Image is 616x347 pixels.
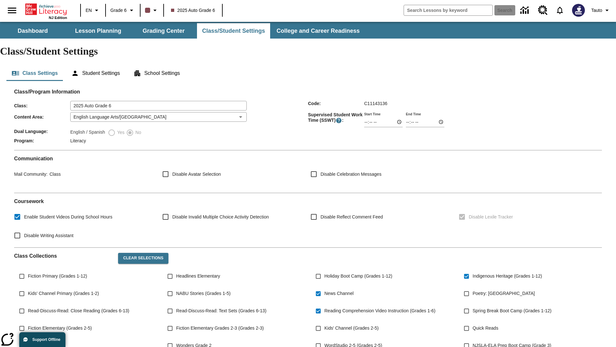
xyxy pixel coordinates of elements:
[14,95,602,145] div: Class/Program Information
[336,117,342,124] button: Supervised Student Work Time is the timeframe when students can take LevelSet and when lessons ar...
[134,129,141,136] span: No
[552,2,568,19] a: Notifications
[24,214,112,220] span: Enable Student Videos During School Hours
[14,156,602,162] h2: Communication
[176,290,231,297] span: NABU Stories (Grades 1-5)
[324,307,435,314] span: Reading Comprehension Video Instruction (Grades 1-6)
[176,307,266,314] span: Read-Discuss-Read: Text Sets (Grades 6-13)
[28,325,92,332] span: Fiction Elementary (Grades 2-5)
[172,214,269,220] span: Disable Invalid Multiple Choice Activity Detection
[14,129,70,134] span: Dual Language :
[589,4,613,16] button: Profile/Settings
[473,307,552,314] span: Spring Break Boot Camp (Grades 1-12)
[118,253,168,264] button: Clear Selections
[28,273,87,280] span: Fiction Primary (Grades 1-12)
[6,66,63,81] button: Class Settings
[568,2,589,19] button: Select a new avatar
[128,66,185,81] button: School Settings
[176,273,220,280] span: Headlines Elementary
[83,4,103,16] button: Language: EN, Select a language
[70,129,105,137] label: English / Spanish
[469,214,513,220] span: Disable Lexile Tracker
[473,325,498,332] span: Quick Reads
[14,114,70,120] span: Content Area :
[324,273,392,280] span: Holiday Boot Camp (Grades 1-12)
[14,89,602,95] h2: Class/Program Information
[66,23,130,39] button: Lesson Planning
[591,7,602,14] span: Tauto
[197,23,270,39] button: Class/Student Settings
[321,171,381,178] span: Disable Celebration Messages
[271,23,365,39] button: College and Career Readiness
[406,111,421,116] label: End Time
[14,253,113,259] h2: Class Collections
[110,7,127,14] span: Grade 6
[364,101,387,106] span: C11143136
[14,156,602,188] div: Communication
[6,66,610,81] div: Class/Student Settings
[142,4,161,16] button: Class color is dark brown. Change class color
[3,1,21,20] button: Open side menu
[70,101,247,111] input: Class
[116,129,124,136] span: Yes
[14,198,602,242] div: Coursework
[86,7,92,14] span: EN
[28,290,99,297] span: Kids' Channel Primary (Grades 1-2)
[534,2,552,19] a: Resource Center, Will open in new tab
[14,103,70,108] span: Class :
[24,232,73,239] span: Disable Writing Assistant
[404,5,492,15] input: search field
[14,172,47,177] span: Mail Community :
[172,171,221,178] span: Disable Avatar Selection
[132,23,196,39] button: Grading Center
[176,325,264,332] span: Fiction Elementary Grades 2-3 (Grades 2-3)
[308,112,364,124] span: Supervised Student Work Time (SSWT) :
[32,337,60,342] span: Support Offline
[19,332,65,347] button: Support Offline
[70,138,86,143] span: Literacy
[171,7,215,14] span: 2025 Auto Grade 6
[572,4,585,17] img: Avatar
[517,2,534,19] a: Data Center
[66,66,125,81] button: Student Settings
[1,23,65,39] button: Dashboard
[70,112,247,122] div: English Language Arts/[GEOGRAPHIC_DATA]
[47,172,61,177] span: Class
[14,198,602,204] h2: Course work
[321,214,383,220] span: Disable Reflect Comment Feed
[25,3,67,16] a: Home
[324,325,379,332] span: Kids' Channel (Grades 2-5)
[324,290,354,297] span: News Channel
[473,290,535,297] span: Poetry: [GEOGRAPHIC_DATA]
[49,16,67,20] span: NJ Edition
[364,111,381,116] label: Start Time
[473,273,542,280] span: Indigenous Heritage (Grades 1-12)
[25,2,67,20] div: Home
[14,138,70,143] span: Program :
[28,307,129,314] span: Read-Discuss-Read: Close Reading (Grades 6-13)
[108,4,138,16] button: Grade: Grade 6, Select a grade
[308,101,364,106] span: Code :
